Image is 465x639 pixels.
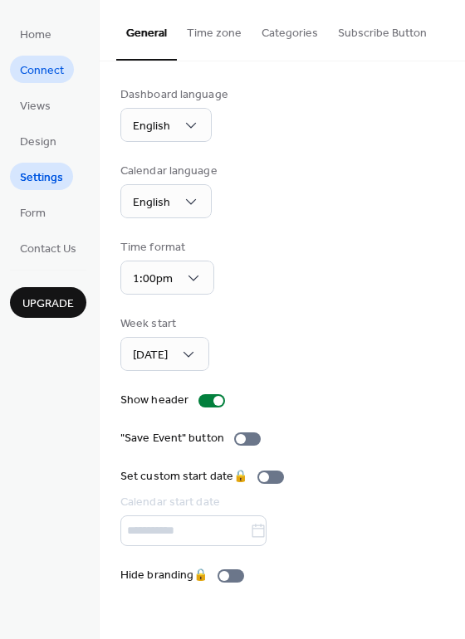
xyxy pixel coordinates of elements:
span: Settings [20,169,63,187]
div: Week start [120,315,206,333]
span: [DATE] [133,344,168,367]
span: Form [20,205,46,222]
a: Form [10,198,56,226]
span: Upgrade [22,295,74,313]
span: Contact Us [20,241,76,258]
span: Connect [20,62,64,80]
div: Time format [120,239,211,256]
span: Design [20,134,56,151]
span: 1:00pm [133,268,173,290]
span: English [133,115,170,138]
div: "Save Event" button [120,430,224,447]
a: Settings [10,163,73,190]
span: Views [20,98,51,115]
span: English [133,192,170,214]
a: Views [10,91,61,119]
div: Dashboard language [120,86,228,104]
a: Home [10,20,61,47]
div: Show header [120,392,188,409]
a: Design [10,127,66,154]
span: Home [20,27,51,44]
a: Connect [10,56,74,83]
div: Calendar language [120,163,218,180]
button: Upgrade [10,287,86,318]
a: Contact Us [10,234,86,261]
